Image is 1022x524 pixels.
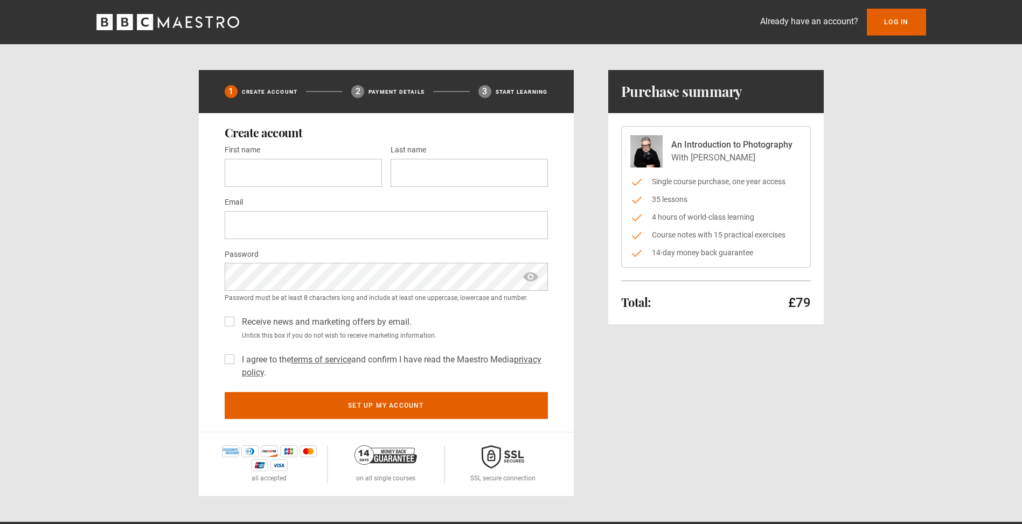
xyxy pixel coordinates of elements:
label: Last name [391,144,426,157]
div: 3 [478,85,491,98]
p: all accepted [252,473,287,483]
h2: Create account [225,126,548,139]
img: jcb [280,445,297,457]
img: visa [270,459,288,471]
div: 1 [225,85,238,98]
img: unionpay [251,459,268,471]
p: Start learning [496,88,548,96]
img: discover [261,445,278,457]
small: Untick this box if you do not wish to receive marketing information. [238,331,548,340]
span: show password [522,263,539,291]
label: Email [225,196,243,209]
li: Single course purchase, one year access [630,176,802,187]
label: Receive news and marketing offers by email. [238,316,412,329]
h2: Total: [621,296,651,309]
p: Payment details [369,88,425,96]
p: SSL secure connection [470,473,536,483]
label: I agree to the and confirm I have read the Maestro Media . [238,353,548,379]
a: Log In [867,9,926,36]
a: terms of service [291,354,351,365]
li: 14-day money back guarantee [630,247,802,258]
p: An Introduction to Photography [671,138,792,151]
small: Password must be at least 8 characters long and include at least one uppercase, lowercase and num... [225,293,548,303]
h1: Purchase summary [621,83,742,100]
label: Password [225,248,259,261]
p: £79 [788,294,811,311]
p: Create Account [242,88,298,96]
li: 35 lessons [630,194,802,205]
p: With [PERSON_NAME] [671,151,792,164]
p: on all single courses [356,473,415,483]
li: 4 hours of world-class learning [630,212,802,223]
img: mastercard [300,445,317,457]
img: amex [222,445,239,457]
div: 2 [351,85,364,98]
button: Set up my account [225,392,548,419]
label: First name [225,144,260,157]
img: 14-day-money-back-guarantee-42d24aedb5115c0ff13b.png [354,445,417,465]
img: diners [241,445,259,457]
svg: BBC Maestro [96,14,239,30]
p: Already have an account? [760,15,858,28]
li: Course notes with 15 practical exercises [630,229,802,241]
